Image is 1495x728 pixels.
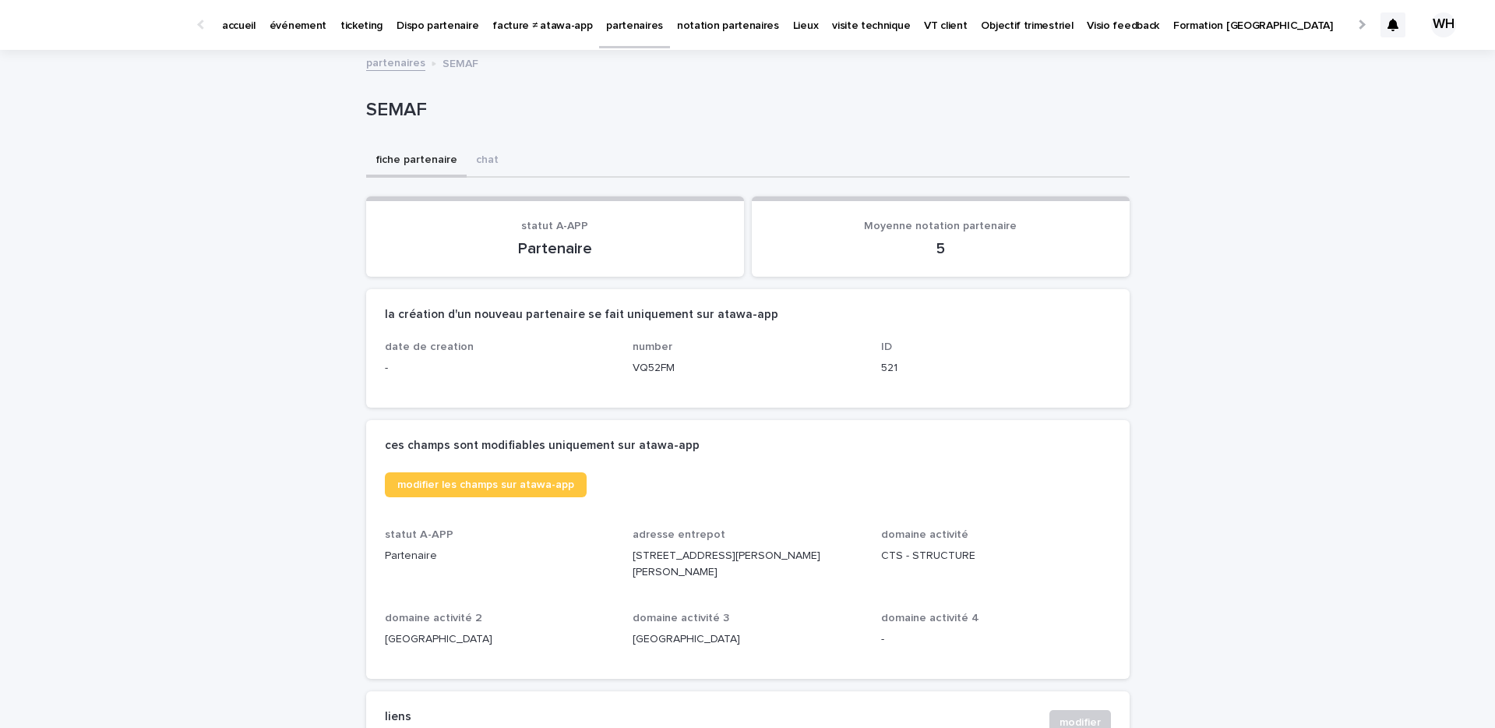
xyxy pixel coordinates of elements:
p: SEMAF [366,99,1123,122]
p: VQ52FM [633,360,862,376]
h2: la création d'un nouveau partenaire se fait uniquement sur atawa-app [385,308,778,322]
span: statut A-APP [385,529,453,540]
p: CTS - STRUCTURE [881,548,1111,564]
img: Ls34BcGeRexTGTNfXpUC [31,9,182,41]
span: adresse entrepot [633,529,725,540]
p: Partenaire [385,548,615,564]
p: 5 [770,239,1111,258]
span: ID [881,341,892,352]
a: partenaires [366,53,425,71]
button: fiche partenaire [366,145,467,178]
span: statut A-APP [521,221,588,231]
p: Partenaire [385,239,725,258]
span: domaine activité 3 [633,613,729,624]
p: [GEOGRAPHIC_DATA] [633,631,862,648]
span: number [633,341,672,352]
span: domaine activité 2 [385,613,482,624]
span: domaine activité [881,529,968,540]
h2: liens [385,710,411,724]
div: WH [1431,12,1456,37]
p: - [881,631,1111,648]
span: date de creation [385,341,474,352]
a: modifier les champs sur atawa-app [385,472,587,497]
p: SEMAF [443,54,478,71]
button: chat [467,145,508,178]
p: - [385,360,615,376]
h2: ces champs sont modifiables uniquement sur atawa-app [385,439,700,453]
span: modifier les champs sur atawa-app [397,479,574,490]
p: [GEOGRAPHIC_DATA] [385,631,615,648]
span: Moyenne notation partenaire [864,221,1017,231]
p: [STREET_ADDRESS][PERSON_NAME][PERSON_NAME] [633,548,862,581]
span: domaine activité 4 [881,613,979,624]
p: 521 [881,360,1111,376]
